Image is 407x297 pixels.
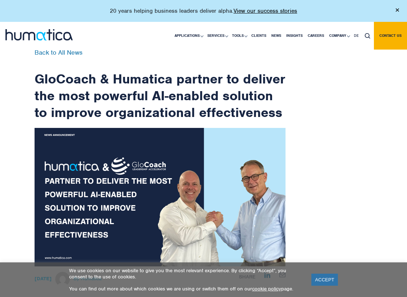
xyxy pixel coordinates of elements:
[284,22,305,50] a: Insights
[374,22,407,50] a: Contact us
[234,7,297,15] a: View our success stories
[365,33,370,39] img: search_icon
[305,22,327,50] a: Careers
[249,22,269,50] a: Clients
[354,33,359,38] span: DE
[311,274,338,286] a: ACCEPT
[327,22,351,50] a: Company
[35,48,83,56] a: Back to All News
[35,50,286,121] h1: GloCoach & Humatica partner to deliver the most powerful AI-enabled solution to improve organizat...
[69,286,302,292] p: You can find out more about which cookies we are using or switch them off on our page.
[205,22,230,50] a: Services
[172,22,205,50] a: Applications
[252,286,281,292] a: cookie policy
[230,22,249,50] a: Tools
[69,267,302,280] p: We use cookies on our website to give you the most relevant experience. By clicking “Accept”, you...
[351,22,361,50] a: DE
[269,22,284,50] a: News
[35,128,286,266] img: ndetails
[110,7,297,15] p: 20 years helping business leaders deliver alpha.
[5,29,73,40] img: logo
